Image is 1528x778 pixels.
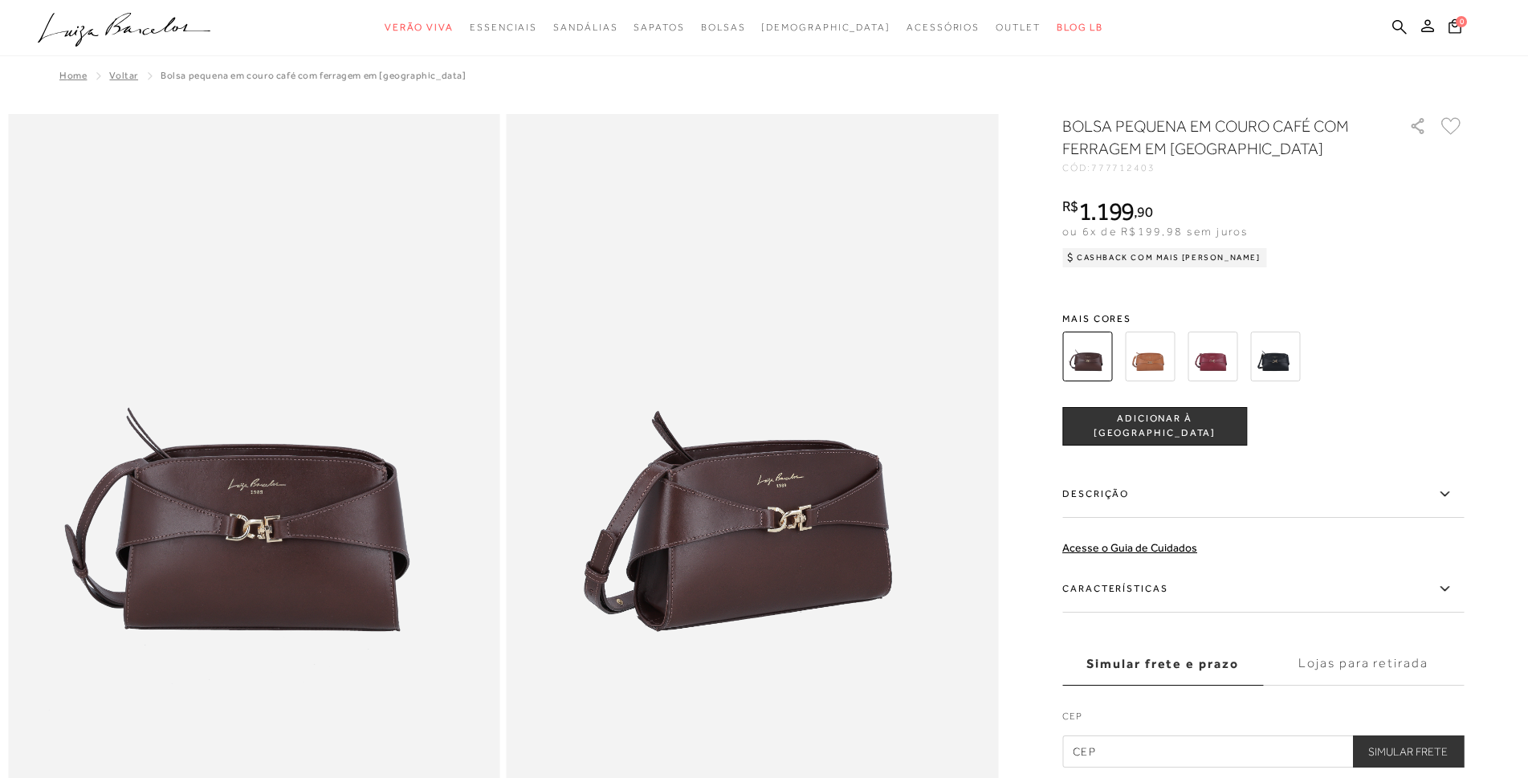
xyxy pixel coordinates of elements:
[1250,332,1300,381] img: BOLSA PEQUENA EM COURO PRETO COM FERRAGEM EM GANCHO
[701,22,746,33] span: Bolsas
[1062,642,1263,686] label: Simular frete e prazo
[907,22,980,33] span: Acessórios
[1352,735,1464,768] button: Simular Frete
[1062,248,1267,267] div: Cashback com Mais [PERSON_NAME]
[1062,735,1464,768] input: CEP
[907,13,980,43] a: categoryNavScreenReaderText
[161,70,467,81] span: BOLSA PEQUENA EM COURO CAFÉ COM FERRAGEM EM [GEOGRAPHIC_DATA]
[470,22,537,33] span: Essenciais
[634,13,684,43] a: categoryNavScreenReaderText
[1062,199,1078,214] i: R$
[1062,163,1383,173] div: CÓD:
[59,70,87,81] a: Home
[1444,18,1466,39] button: 0
[1063,412,1246,440] span: ADICIONAR À [GEOGRAPHIC_DATA]
[553,22,617,33] span: Sandálias
[1263,642,1464,686] label: Lojas para retirada
[996,13,1041,43] a: categoryNavScreenReaderText
[996,22,1041,33] span: Outlet
[634,22,684,33] span: Sapatos
[109,70,138,81] a: Voltar
[1062,314,1464,324] span: Mais cores
[701,13,746,43] a: categoryNavScreenReaderText
[761,13,890,43] a: noSubCategoriesText
[1125,332,1175,381] img: BOLSA PEQUENA EM COURO CARAMELO COM FERRAGEM EM GANCHO
[1062,115,1363,160] h1: BOLSA PEQUENA EM COURO CAFÉ COM FERRAGEM EM [GEOGRAPHIC_DATA]
[470,13,537,43] a: categoryNavScreenReaderText
[1062,541,1197,554] a: Acesse o Guia de Cuidados
[1057,13,1103,43] a: BLOG LB
[1062,332,1112,381] img: BOLSA PEQUENA EM COURO CAFÉ COM FERRAGEM EM GANCHO
[1062,407,1247,446] button: ADICIONAR À [GEOGRAPHIC_DATA]
[1062,709,1464,731] label: CEP
[1062,566,1464,613] label: Características
[385,13,454,43] a: categoryNavScreenReaderText
[1091,162,1155,173] span: 777712403
[1057,22,1103,33] span: BLOG LB
[553,13,617,43] a: categoryNavScreenReaderText
[1188,332,1237,381] img: BOLSA PEQUENA EM COURO MARSALA COM FERRAGEM EM GANCHO
[1062,225,1248,238] span: ou 6x de R$199,98 sem juros
[385,22,454,33] span: Verão Viva
[1134,205,1152,219] i: ,
[1062,471,1464,518] label: Descrição
[761,22,890,33] span: [DEMOGRAPHIC_DATA]
[1137,203,1152,220] span: 90
[1456,16,1467,27] span: 0
[1078,197,1135,226] span: 1.199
